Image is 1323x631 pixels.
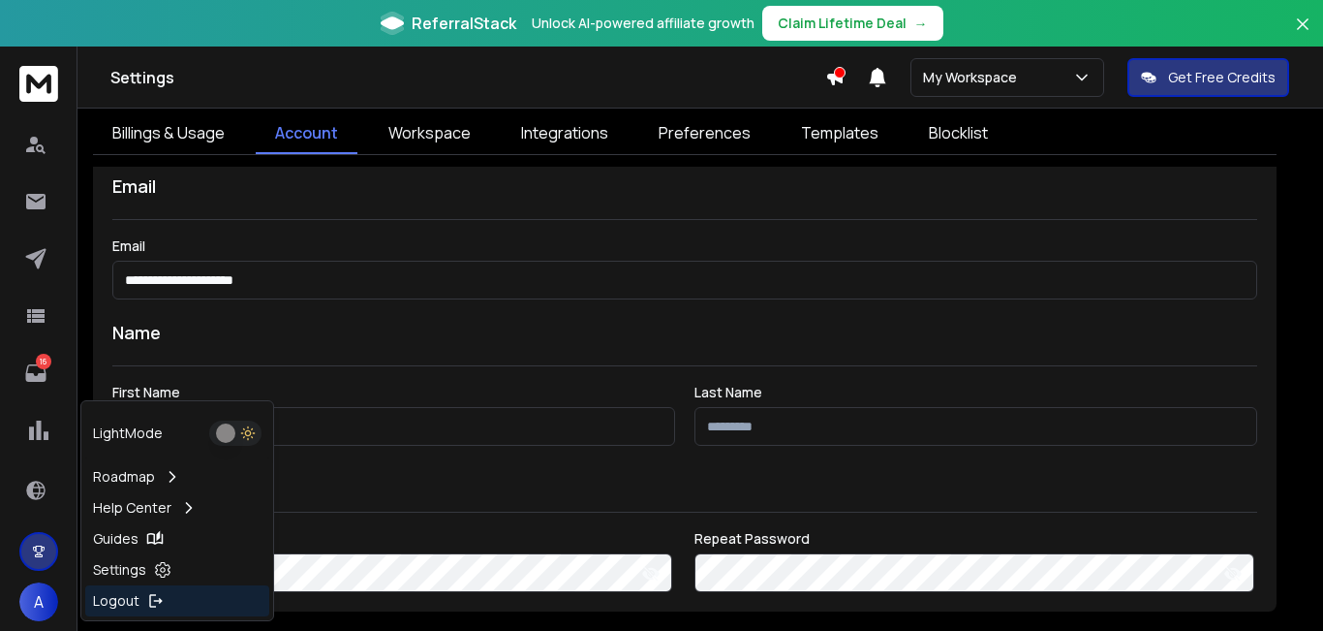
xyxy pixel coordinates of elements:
[93,529,138,549] p: Guides
[93,424,163,443] p: Light Mode
[762,6,943,41] button: Claim Lifetime Deal→
[1168,68,1276,87] p: Get Free Credits
[85,554,269,585] a: Settings
[914,14,928,33] span: →
[639,113,770,154] a: Preferences
[112,239,1257,253] label: Email
[85,492,269,523] a: Help Center
[19,583,58,621] button: A
[909,113,1007,154] a: Blocklist
[412,12,516,35] span: ReferralStack
[85,523,269,554] a: Guides
[1127,58,1289,97] button: Get Free Credits
[36,354,51,369] p: 16
[923,68,1025,87] p: My Workspace
[369,113,490,154] a: Workspace
[532,14,754,33] p: Unlock AI-powered affiliate growth
[93,113,244,154] a: Billings & Usage
[112,173,1257,200] h1: Email
[782,113,898,154] a: Templates
[93,467,155,487] p: Roadmap
[93,498,171,518] p: Help Center
[694,532,1257,546] label: Repeat Password
[112,532,675,546] label: Enter Password
[1290,12,1315,58] button: Close banner
[85,461,269,492] a: Roadmap
[502,113,628,154] a: Integrations
[112,386,675,399] label: First Name
[256,113,357,154] a: Account
[694,386,1257,399] label: Last Name
[93,591,139,611] p: Logout
[112,319,1257,346] h1: Name
[93,560,146,580] p: Settings
[16,354,55,393] a: 16
[110,66,825,89] h1: Settings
